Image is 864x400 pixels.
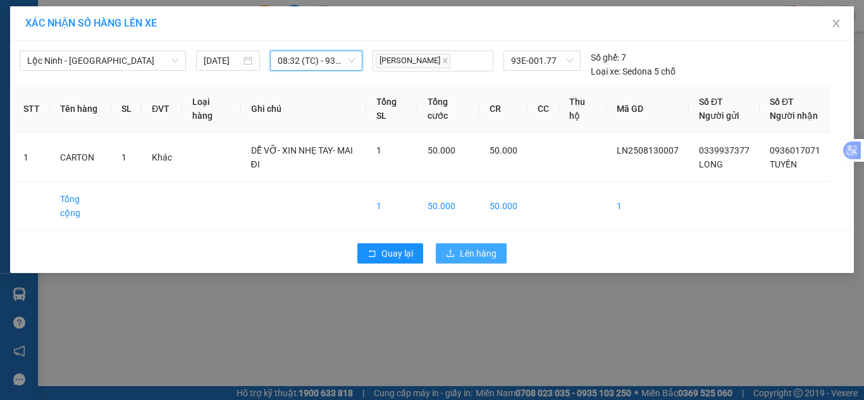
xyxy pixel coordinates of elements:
span: 0936017071 [770,145,820,155]
button: uploadLên hàng [436,243,507,264]
span: TUYỀN [770,159,797,169]
td: 1 [366,182,418,231]
span: LN2508130007 [617,145,679,155]
span: upload [446,249,455,259]
span: Người nhận [770,111,818,121]
th: Mã GD [607,85,689,133]
span: XÁC NHẬN SỐ HÀNG LÊN XE [25,17,157,29]
td: 50.000 [417,182,479,231]
th: Loại hàng [182,85,241,133]
td: 50.000 [479,182,528,231]
th: STT [13,85,50,133]
th: ĐVT [142,85,182,133]
span: 08:32 (TC) - 93E-001.77 [278,51,355,70]
span: 50.000 [428,145,455,155]
input: 14/08/2025 [204,54,240,68]
th: Tổng SL [366,85,418,133]
button: Close [818,6,854,42]
span: close [442,58,448,64]
span: 50.000 [490,145,517,155]
span: 93E-001.77 [511,51,573,70]
span: Người gửi [699,111,739,121]
span: Số ĐT [770,97,794,107]
td: 1 [13,133,50,182]
span: 1 [121,152,127,162]
th: Thu hộ [559,85,607,133]
span: Lên hàng [460,246,497,260]
span: 0339937377 [699,145,750,155]
span: rollback [367,249,376,259]
th: CR [479,85,528,133]
span: DỄ VỠ- XIN NHẸ TAY- MAI ĐI [251,145,353,169]
div: 7 [591,51,626,64]
span: 1 [376,145,381,155]
th: CC [528,85,559,133]
td: 1 [607,182,689,231]
th: SL [111,85,142,133]
span: LONG [699,159,723,169]
th: Ghi chú [241,85,366,133]
span: Loại xe: [591,64,620,78]
span: [PERSON_NAME] [376,54,450,68]
td: Tổng cộng [50,182,111,231]
span: Quay lại [381,246,413,260]
th: Tổng cước [417,85,479,133]
td: CARTON [50,133,111,182]
span: Số ĐT [699,97,723,107]
span: Số ghế: [591,51,619,64]
td: Khác [142,133,182,182]
th: Tên hàng [50,85,111,133]
span: Lộc Ninh - Đồng Xoài [27,51,178,70]
span: close [831,18,841,28]
button: rollbackQuay lại [357,243,423,264]
div: Sedona 5 chỗ [591,64,676,78]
